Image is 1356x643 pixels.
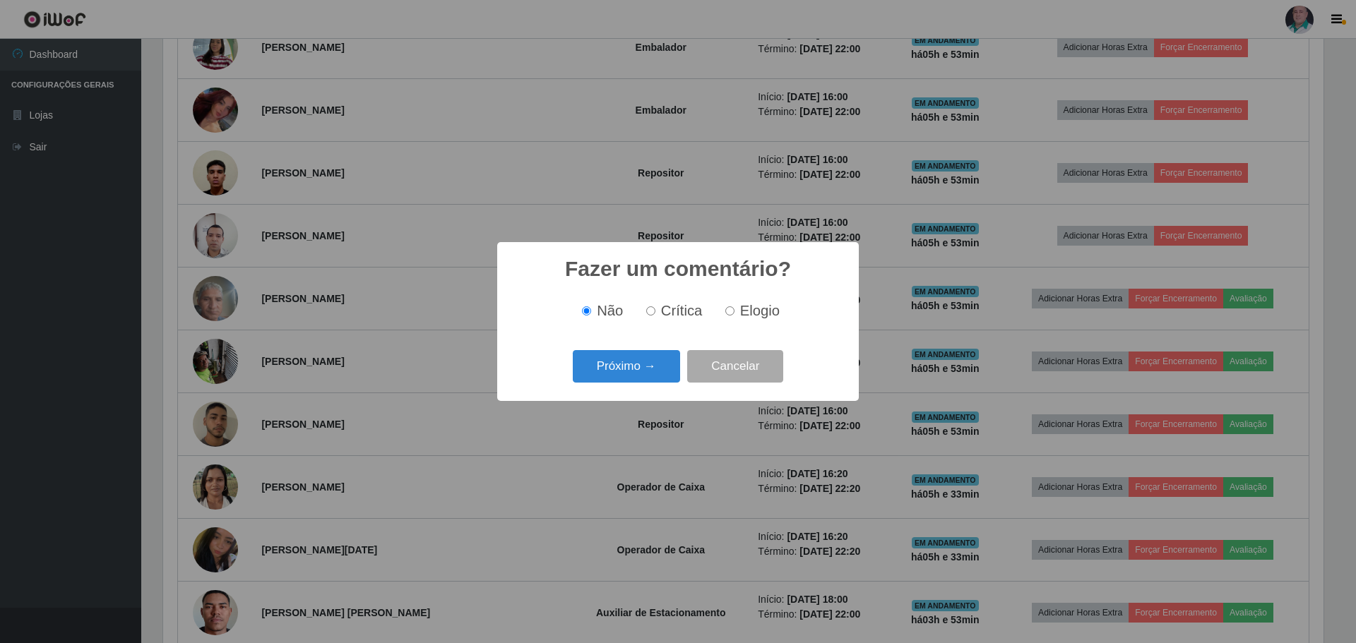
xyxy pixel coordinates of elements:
input: Elogio [725,306,734,316]
input: Não [582,306,591,316]
input: Crítica [646,306,655,316]
span: Elogio [740,303,780,318]
button: Cancelar [687,350,783,383]
button: Próximo → [573,350,680,383]
span: Crítica [661,303,703,318]
h2: Fazer um comentário? [565,256,791,282]
span: Não [597,303,623,318]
